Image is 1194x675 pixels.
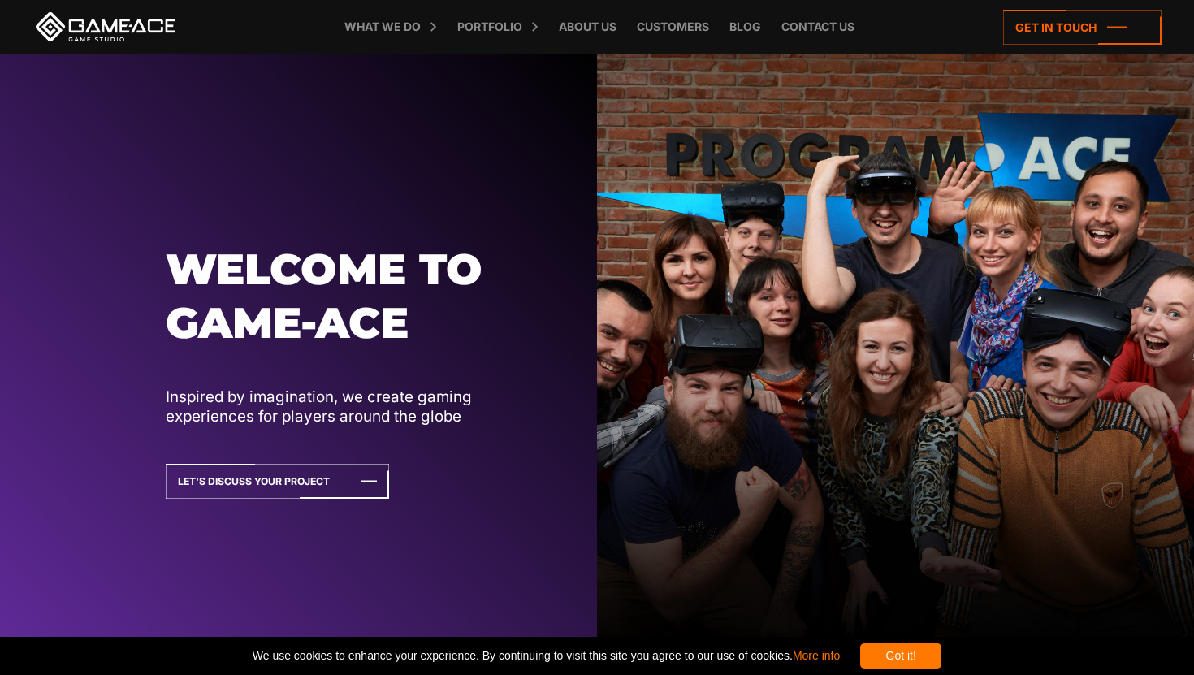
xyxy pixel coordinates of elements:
[166,387,550,426] p: Inspired by imagination, we create gaming experiences for players around the globe
[860,643,941,669] div: Got it!
[793,649,840,662] a: More info
[253,643,840,669] span: We use cookies to enhance your experience. By continuing to visit this site you agree to our use ...
[1003,10,1162,45] a: Get in touch
[166,464,389,499] a: Let's Discuss Your Project
[597,54,1194,653] img: About us main
[166,243,550,349] h1: Welcome to Game-ace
